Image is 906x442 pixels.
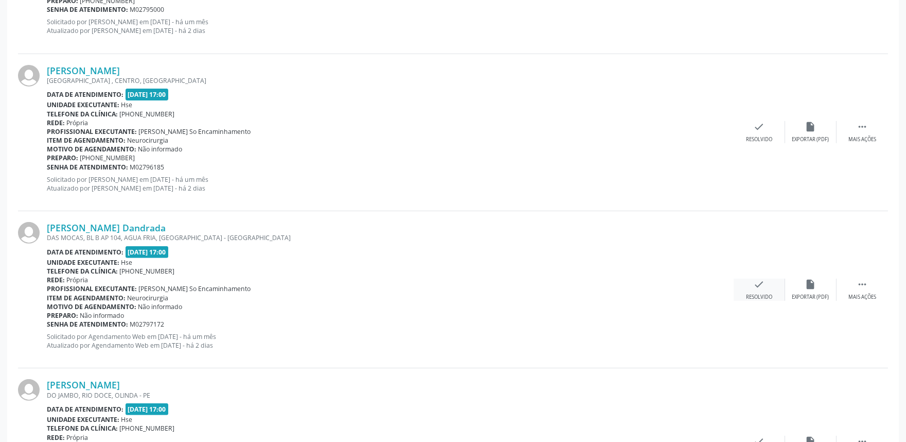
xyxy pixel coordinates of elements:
[857,121,868,132] i: 
[18,379,40,401] img: img
[47,433,65,442] b: Rede:
[80,154,135,162] span: [PHONE_NUMBER]
[126,403,169,415] span: [DATE] 17:00
[754,121,765,132] i: check
[121,415,133,424] span: Hse
[47,18,734,35] p: Solicitado por [PERSON_NAME] em [DATE] - há um mês Atualizado por [PERSON_NAME] em [DATE] - há 2 ...
[47,311,78,320] b: Preparo:
[80,311,125,320] span: Não informado
[47,332,734,350] p: Solicitado por Agendamento Web em [DATE] - há um mês Atualizado por Agendamento Web em [DATE] - h...
[805,279,816,290] i: insert_drive_file
[47,100,119,109] b: Unidade executante:
[805,121,816,132] i: insert_drive_file
[746,136,772,143] div: Resolvido
[120,424,175,433] span: [PHONE_NUMBER]
[126,89,169,100] span: [DATE] 17:00
[18,222,40,244] img: img
[120,110,175,118] span: [PHONE_NUMBER]
[47,145,136,154] b: Motivo de agendamento:
[47,294,126,302] b: Item de agendamento:
[47,276,65,284] b: Rede:
[47,233,734,242] div: DAS MOCAS, BL B AP 104, AGUA FRIA, [GEOGRAPHIC_DATA] - [GEOGRAPHIC_DATA]
[792,294,829,301] div: Exportar (PDF)
[47,284,137,293] b: Profissional executante:
[47,415,119,424] b: Unidade executante:
[121,100,133,109] span: Hse
[47,391,734,400] div: DO JAMBO, RIO DOCE, OLINDA - PE
[128,294,169,302] span: Neurocirurgia
[848,136,876,143] div: Mais ações
[130,5,165,14] span: M02795000
[47,163,128,172] b: Senha de atendimento:
[139,284,251,293] span: [PERSON_NAME] So Encaminhamento
[47,258,119,267] b: Unidade executante:
[138,145,183,154] span: Não informado
[47,110,118,118] b: Telefone da clínica:
[130,163,165,172] span: M02796185
[47,379,120,390] a: [PERSON_NAME]
[857,279,868,290] i: 
[47,222,166,233] a: [PERSON_NAME] Dandrada
[47,248,123,257] b: Data de atendimento:
[47,175,734,193] p: Solicitado por [PERSON_NAME] em [DATE] - há um mês Atualizado por [PERSON_NAME] em [DATE] - há 2 ...
[18,65,40,87] img: img
[47,5,128,14] b: Senha de atendimento:
[47,154,78,162] b: Preparo:
[128,136,169,145] span: Neurocirurgia
[67,433,88,442] span: Própria
[47,136,126,145] b: Item de agendamento:
[67,118,88,127] span: Própria
[746,294,772,301] div: Resolvido
[138,302,183,311] span: Não informado
[47,405,123,414] b: Data de atendimento:
[754,279,765,290] i: check
[126,246,169,258] span: [DATE] 17:00
[121,258,133,267] span: Hse
[47,65,120,76] a: [PERSON_NAME]
[47,118,65,127] b: Rede:
[120,267,175,276] span: [PHONE_NUMBER]
[47,302,136,311] b: Motivo de agendamento:
[47,76,734,85] div: [GEOGRAPHIC_DATA] , CENTRO, [GEOGRAPHIC_DATA]
[67,276,88,284] span: Própria
[47,267,118,276] b: Telefone da clínica:
[47,320,128,329] b: Senha de atendimento:
[130,320,165,329] span: M02797172
[139,127,251,136] span: [PERSON_NAME] So Encaminhamento
[47,424,118,433] b: Telefone da clínica:
[792,136,829,143] div: Exportar (PDF)
[848,294,876,301] div: Mais ações
[47,90,123,99] b: Data de atendimento:
[47,127,137,136] b: Profissional executante:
